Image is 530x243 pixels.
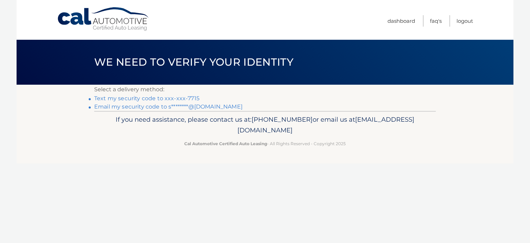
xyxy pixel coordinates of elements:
a: FAQ's [430,15,442,27]
p: - All Rights Reserved - Copyright 2025 [99,140,431,147]
a: Cal Automotive [57,7,150,31]
a: Email my security code to s********@[DOMAIN_NAME] [94,103,243,110]
p: If you need assistance, please contact us at: or email us at [99,114,431,136]
p: Select a delivery method: [94,85,436,94]
a: Text my security code to xxx-xxx-7715 [94,95,199,102]
a: Logout [457,15,473,27]
strong: Cal Automotive Certified Auto Leasing [184,141,267,146]
span: We need to verify your identity [94,56,293,68]
span: [PHONE_NUMBER] [252,115,313,123]
a: Dashboard [387,15,415,27]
